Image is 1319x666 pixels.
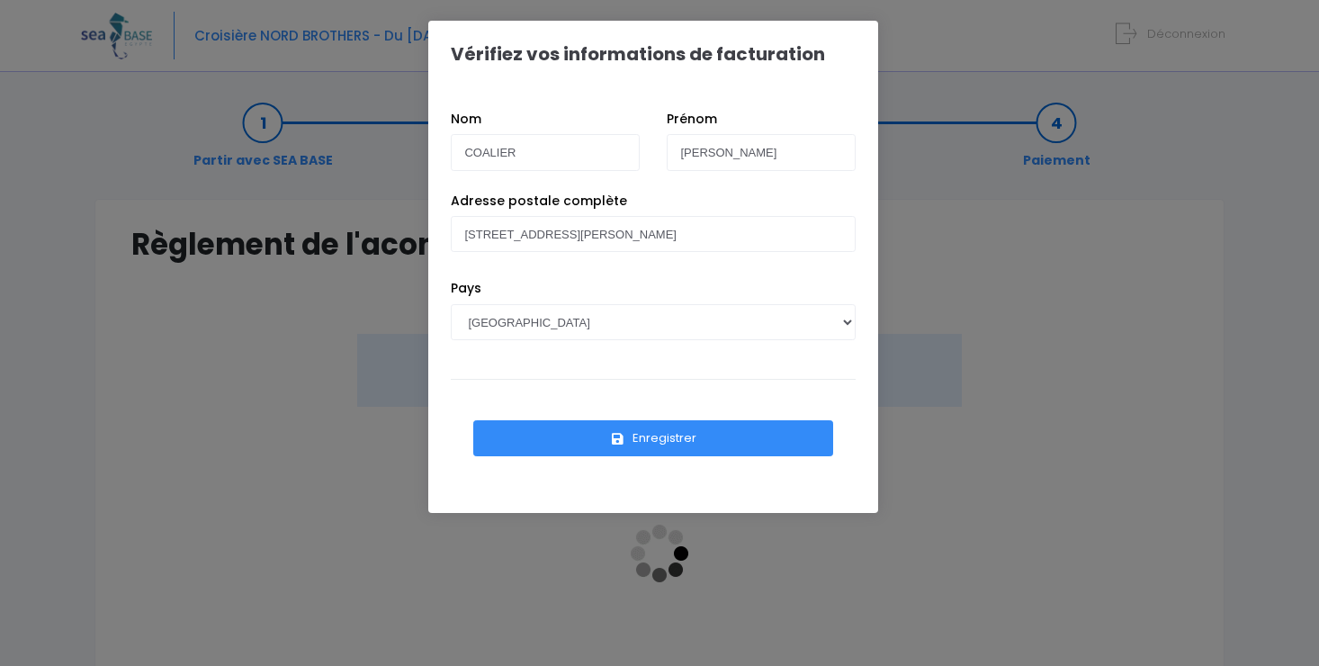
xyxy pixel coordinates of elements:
[451,192,627,211] label: Adresse postale complète
[667,110,717,129] label: Prénom
[473,420,833,456] button: Enregistrer
[451,279,481,298] label: Pays
[451,110,481,129] label: Nom
[451,43,825,65] h1: Vérifiez vos informations de facturation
